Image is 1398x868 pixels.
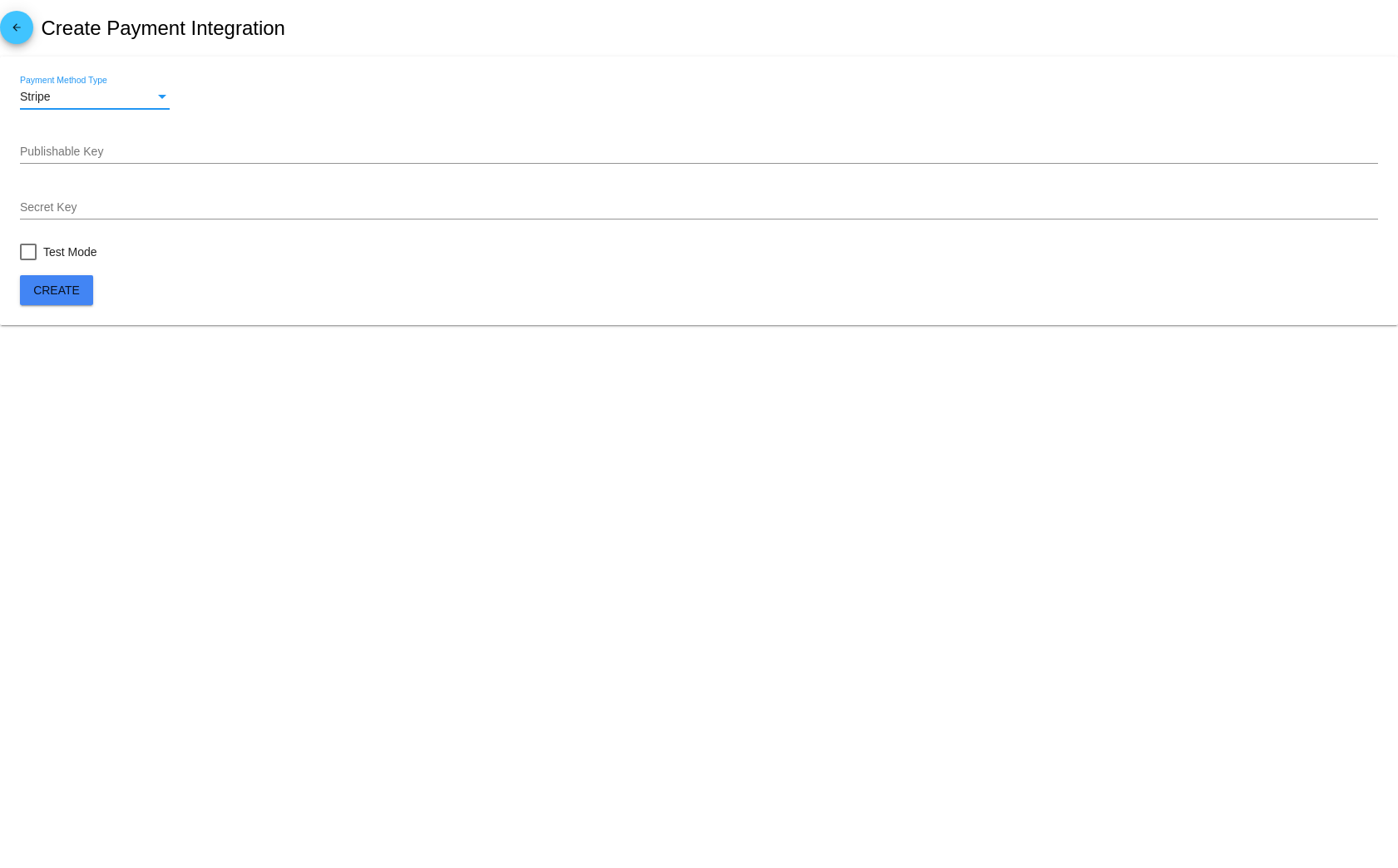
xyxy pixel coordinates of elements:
[20,275,93,305] button: Create
[20,201,1378,215] input: Secret Key
[33,284,80,297] span: Create
[20,145,1378,159] input: Publishable Key
[41,17,285,40] h2: Create Payment Integration
[7,22,27,42] mat-icon: arrow_back
[20,91,170,104] mat-select: Payment Method Type
[20,90,51,103] span: Stripe
[43,242,97,262] span: Test Mode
